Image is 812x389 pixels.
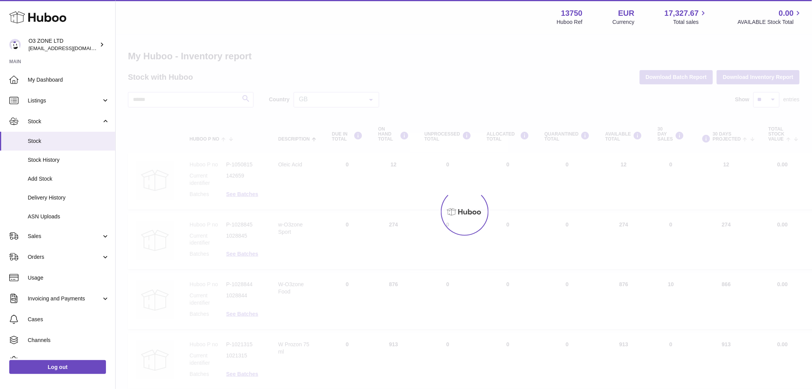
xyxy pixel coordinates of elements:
[557,18,583,26] div: Huboo Ref
[779,8,794,18] span: 0.00
[28,175,109,183] span: Add Stock
[29,45,113,51] span: [EMAIL_ADDRESS][DOMAIN_NAME]
[28,156,109,164] span: Stock History
[673,18,708,26] span: Total sales
[664,8,699,18] span: 17,327.67
[28,194,109,201] span: Delivery History
[28,118,101,125] span: Stock
[28,357,109,365] span: Settings
[28,295,101,302] span: Invoicing and Payments
[618,8,634,18] strong: EUR
[28,137,109,145] span: Stock
[28,253,101,261] span: Orders
[28,76,109,84] span: My Dashboard
[664,8,708,26] a: 17,327.67 Total sales
[738,18,803,26] span: AVAILABLE Stock Total
[28,213,109,220] span: ASN Uploads
[28,316,109,323] span: Cases
[28,97,101,104] span: Listings
[29,37,98,52] div: O3 ZONE LTD
[9,360,106,374] a: Log out
[28,274,109,282] span: Usage
[9,39,21,50] img: hello@o3zoneltd.co.uk
[738,8,803,26] a: 0.00 AVAILABLE Stock Total
[613,18,635,26] div: Currency
[561,8,583,18] strong: 13750
[28,337,109,344] span: Channels
[28,233,101,240] span: Sales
